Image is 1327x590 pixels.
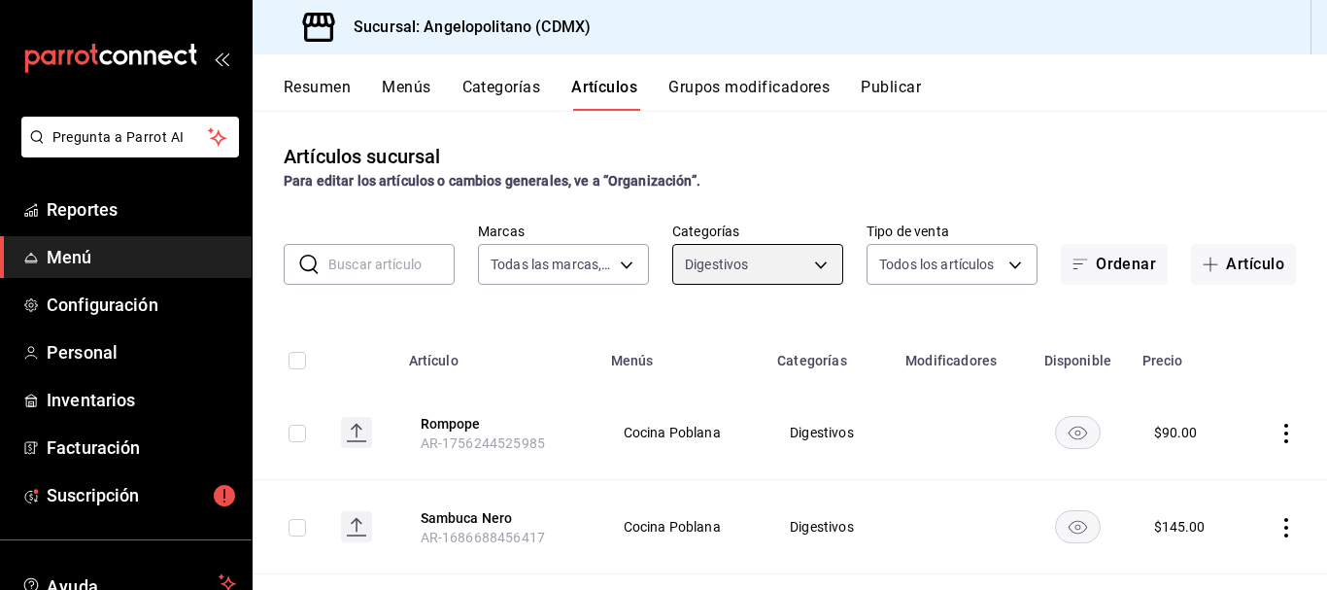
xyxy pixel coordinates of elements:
[1055,510,1101,543] button: availability-product
[284,142,440,171] div: Artículos sucursal
[421,414,576,434] button: edit-product-location
[47,482,236,508] span: Suscripción
[14,141,239,161] a: Pregunta a Parrot AI
[861,78,921,111] button: Publicar
[790,426,869,439] span: Digestivos
[1025,324,1131,386] th: Disponible
[599,324,766,386] th: Menús
[879,255,995,274] span: Todos los artículos
[1154,517,1206,537] div: $ 145.00
[571,78,637,111] button: Artículos
[47,434,236,461] span: Facturación
[52,127,209,148] span: Pregunta a Parrot AI
[672,225,843,238] label: Categorías
[1131,324,1243,386] th: Precio
[328,245,455,284] input: Buscar artículo
[685,255,748,274] span: Digestivos
[214,51,229,66] button: open_drawer_menu
[382,78,430,111] button: Menús
[47,387,236,413] span: Inventarios
[338,16,591,39] h3: Sucursal: Angelopolitano (CDMX)
[790,520,869,534] span: Digestivos
[397,324,599,386] th: Artículo
[1191,244,1296,285] button: Artículo
[462,78,541,111] button: Categorías
[21,117,239,157] button: Pregunta a Parrot AI
[47,196,236,223] span: Reportes
[1276,424,1296,443] button: actions
[47,244,236,270] span: Menú
[421,435,545,451] span: AR-1756244525985
[624,426,742,439] span: Cocina Poblana
[1055,416,1101,449] button: availability-product
[47,339,236,365] span: Personal
[284,173,700,189] strong: Para editar los artículos o cambios generales, ve a “Organización”.
[1154,423,1198,442] div: $ 90.00
[624,520,742,534] span: Cocina Poblana
[47,292,236,318] span: Configuración
[894,324,1025,386] th: Modificadores
[421,530,545,545] span: AR-1686688456417
[421,508,576,528] button: edit-product-location
[284,78,1327,111] div: navigation tabs
[766,324,894,386] th: Categorías
[1276,518,1296,538] button: actions
[867,225,1038,238] label: Tipo de venta
[478,225,649,238] label: Marcas
[491,255,613,274] span: Todas las marcas, Sin marca
[668,78,830,111] button: Grupos modificadores
[284,78,351,111] button: Resumen
[1061,244,1168,285] button: Ordenar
